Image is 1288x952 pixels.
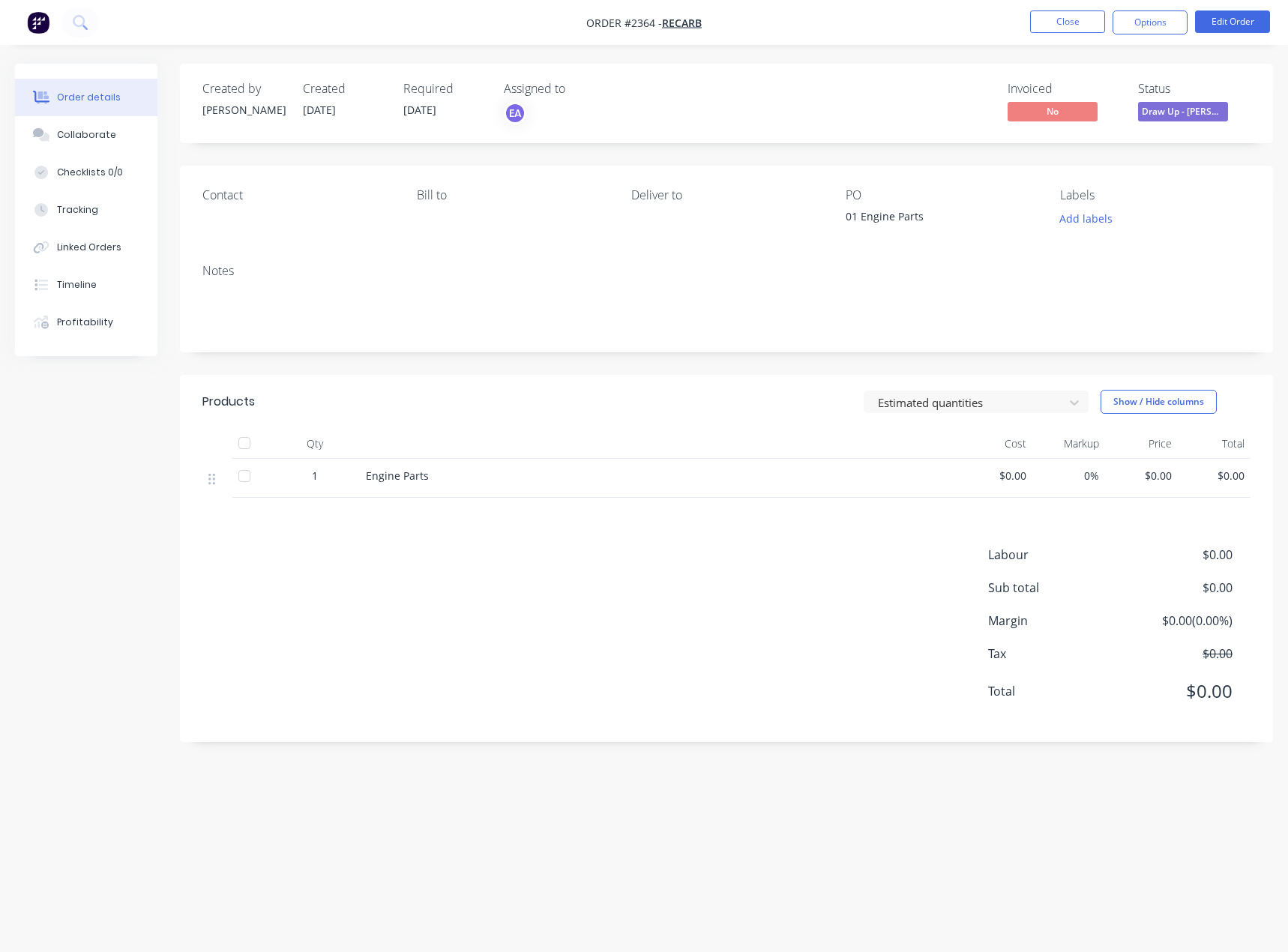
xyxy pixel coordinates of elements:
[366,469,429,483] span: Engine Parts
[1195,10,1270,33] button: Edit Order
[202,264,1251,278] div: Notes
[1178,429,1251,459] div: Total
[1122,678,1233,705] span: $0.00
[1101,390,1217,414] button: Show / Hide columns
[1111,468,1172,483] span: $0.00
[1122,612,1233,630] span: $0.00 ( 0.00 %)
[303,82,385,96] div: Created
[202,102,285,118] div: [PERSON_NAME]
[1008,102,1098,121] span: No
[403,103,436,117] span: [DATE]
[403,82,486,96] div: Required
[1138,102,1228,124] button: Draw Up - [PERSON_NAME]
[57,316,113,329] div: Profitability
[846,188,1036,202] div: PO
[15,154,157,191] button: Checklists 0/0
[1060,188,1251,202] div: Labels
[1237,901,1273,937] iframe: Intercom live chat
[662,16,702,30] a: Recarb
[15,266,157,304] button: Timeline
[1138,102,1228,121] span: Draw Up - [PERSON_NAME]
[57,166,123,179] div: Checklists 0/0
[312,468,318,483] span: 1
[988,682,1122,700] span: Total
[631,188,822,202] div: Deliver to
[1184,468,1245,483] span: $0.00
[57,241,121,254] div: Linked Orders
[202,82,285,96] div: Created by
[966,468,1026,483] span: $0.00
[27,11,49,34] img: Factory
[846,208,1033,229] div: 01 Engine Parts
[1008,82,1120,96] div: Invoiced
[1032,429,1105,459] div: Markup
[1122,645,1233,663] span: $0.00
[57,203,98,217] div: Tracking
[960,429,1032,459] div: Cost
[15,116,157,154] button: Collaborate
[504,82,654,96] div: Assigned to
[1122,546,1233,564] span: $0.00
[417,188,607,202] div: Bill to
[270,429,360,459] div: Qty
[1122,579,1233,597] span: $0.00
[988,645,1122,663] span: Tax
[57,91,121,104] div: Order details
[202,393,255,411] div: Products
[1052,208,1121,229] button: Add labels
[303,103,336,117] span: [DATE]
[202,188,393,202] div: Contact
[1038,468,1099,483] span: 0%
[57,128,116,142] div: Collaborate
[1138,82,1251,96] div: Status
[988,546,1122,564] span: Labour
[586,16,662,30] span: Order #2364 -
[504,102,526,124] button: EA
[15,229,157,266] button: Linked Orders
[1113,10,1188,34] button: Options
[1030,10,1105,33] button: Close
[15,79,157,116] button: Order details
[57,278,97,292] div: Timeline
[1105,429,1178,459] div: Price
[988,612,1122,630] span: Margin
[15,304,157,341] button: Profitability
[15,191,157,229] button: Tracking
[988,579,1122,597] span: Sub total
